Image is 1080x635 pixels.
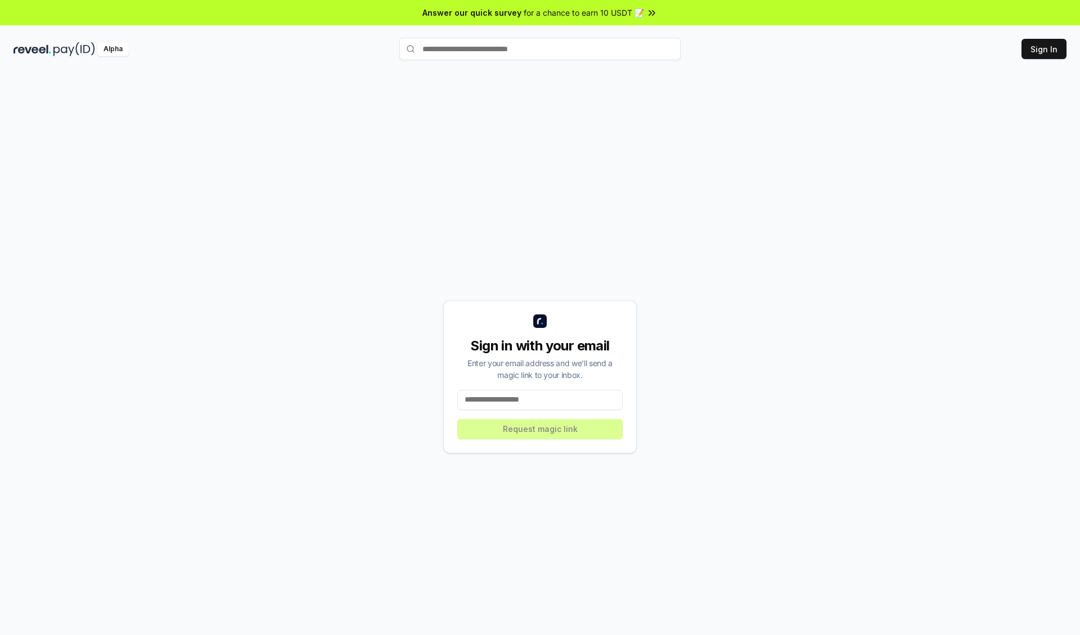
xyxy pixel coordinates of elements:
span: for a chance to earn 10 USDT 📝 [524,7,644,19]
img: reveel_dark [13,42,51,56]
span: Answer our quick survey [422,7,521,19]
img: logo_small [533,314,547,328]
button: Sign In [1021,39,1066,59]
div: Alpha [97,42,129,56]
div: Enter your email address and we’ll send a magic link to your inbox. [457,357,623,381]
img: pay_id [53,42,95,56]
div: Sign in with your email [457,337,623,355]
